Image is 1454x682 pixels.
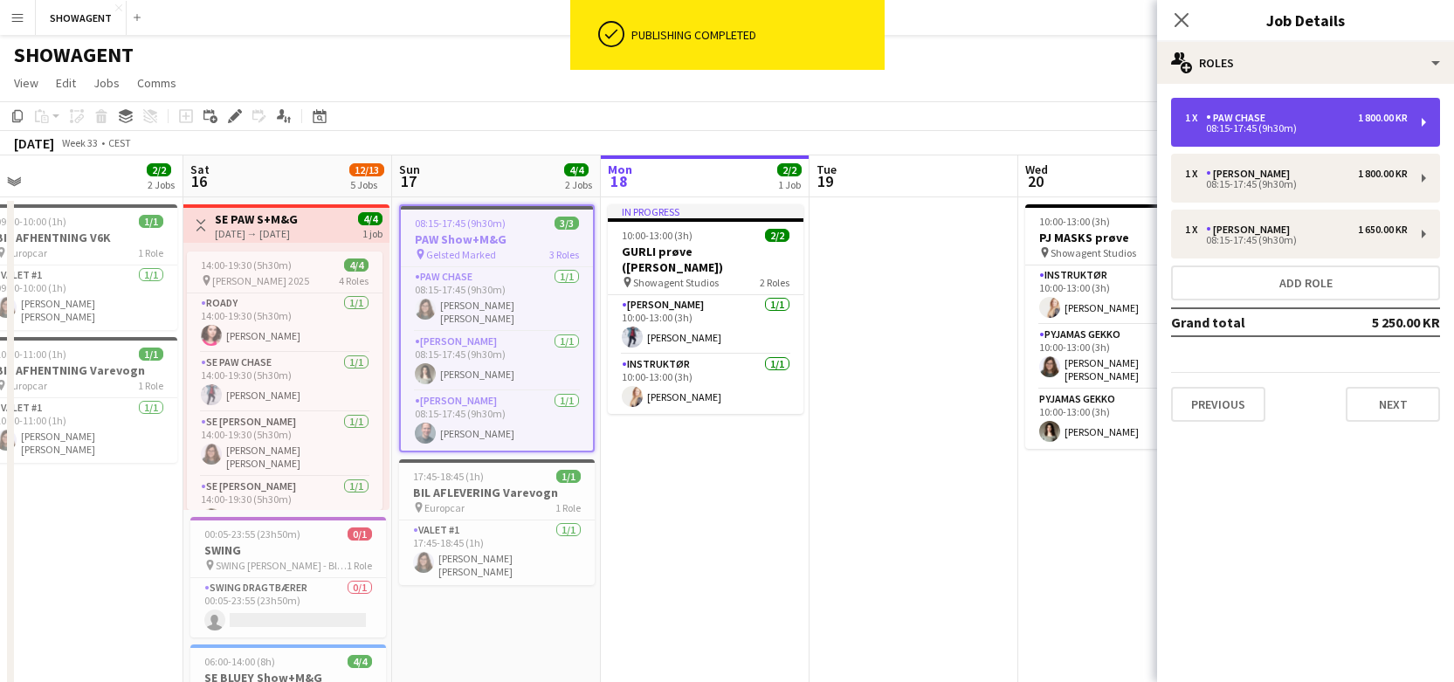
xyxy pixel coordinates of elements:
[137,75,176,91] span: Comms
[1025,265,1221,325] app-card-role: INSTRUKTØR1/110:00-13:00 (3h)[PERSON_NAME]
[204,655,275,668] span: 06:00-14:00 (8h)
[765,229,789,242] span: 2/2
[1171,308,1330,336] td: Grand total
[1171,265,1440,300] button: Add role
[608,295,803,355] app-card-role: [PERSON_NAME]1/110:00-13:00 (3h)[PERSON_NAME]
[1025,204,1221,449] app-job-card: 10:00-13:00 (3h)3/3PJ MASKS prøve Showagent Studios3 RolesINSTRUKTØR1/110:00-13:00 (3h)[PERSON_NA...
[190,162,210,177] span: Sat
[93,75,120,91] span: Jobs
[399,204,595,452] app-job-card: 08:15-17:45 (9h30m)3/3PAW Show+M&G Gelsted Marked3 RolesPAW CHASE1/108:15-17:45 (9h30m)[PERSON_NA...
[14,134,54,152] div: [DATE]
[130,72,183,94] a: Comms
[1185,224,1206,236] div: 1 x
[1185,168,1206,180] div: 1 x
[339,274,369,287] span: 4 Roles
[401,391,593,451] app-card-role: [PERSON_NAME]1/108:15-17:45 (9h30m)[PERSON_NAME]
[608,355,803,414] app-card-role: INSTRUKTØR1/110:00-13:00 (3h)[PERSON_NAME]
[215,227,298,240] div: [DATE] → [DATE]
[556,470,581,483] span: 1/1
[1358,224,1408,236] div: 1 650.00 KR
[358,212,382,225] span: 4/4
[187,477,382,536] app-card-role: SE [PERSON_NAME]1/114:00-19:30 (5h30m)
[608,244,803,275] h3: GURLI prøve ([PERSON_NAME])
[1185,124,1408,133] div: 08:15-17:45 (9h30m)
[1023,171,1048,191] span: 20
[362,225,382,240] div: 1 job
[426,248,496,261] span: Gelsted Marked
[347,559,372,572] span: 1 Role
[777,163,802,176] span: 2/2
[1185,236,1408,245] div: 08:15-17:45 (9h30m)
[399,162,420,177] span: Sun
[344,258,369,272] span: 4/4
[349,163,384,176] span: 12/13
[148,178,175,191] div: 2 Jobs
[1206,224,1297,236] div: [PERSON_NAME]
[187,412,382,477] app-card-role: SE [PERSON_NAME]1/114:00-19:30 (5h30m)[PERSON_NAME] [PERSON_NAME] [PERSON_NAME]
[1185,112,1206,124] div: 1 x
[216,559,347,572] span: SWING [PERSON_NAME] - Bluey, PAW, Gurli
[201,258,292,272] span: 14:00-19:30 (5h30m)
[188,171,210,191] span: 16
[86,72,127,94] a: Jobs
[7,379,47,392] span: Europcar
[138,379,163,392] span: 1 Role
[1157,42,1454,84] div: Roles
[1358,168,1408,180] div: 1 800.00 KR
[147,163,171,176] span: 2/2
[190,578,386,637] app-card-role: SWING Dragtbærer0/100:05-23:55 (23h50m)
[348,655,372,668] span: 4/4
[413,470,484,483] span: 17:45-18:45 (1h)
[187,293,382,353] app-card-role: Roady1/114:00-19:30 (5h30m)[PERSON_NAME]
[605,171,632,191] span: 18
[396,171,420,191] span: 17
[1346,387,1440,422] button: Next
[814,171,837,191] span: 19
[608,204,803,218] div: In progress
[36,1,127,35] button: SHOWAGENT
[399,520,595,585] app-card-role: Valet #11/117:45-18:45 (1h)[PERSON_NAME] [PERSON_NAME] [PERSON_NAME]
[204,527,300,541] span: 00:05-23:55 (23h50m)
[190,517,386,637] app-job-card: 00:05-23:55 (23h50m)0/1SWING SWING [PERSON_NAME] - Bluey, PAW, Gurli1 RoleSWING Dragtbærer0/100:0...
[1358,112,1408,124] div: 1 800.00 KR
[608,204,803,414] app-job-card: In progress10:00-13:00 (3h)2/2GURLI prøve ([PERSON_NAME]) Showagent Studios2 Roles[PERSON_NAME]1/...
[187,251,382,510] app-job-card: 14:00-19:30 (5h30m)4/4 [PERSON_NAME] 20254 RolesRoady1/114:00-19:30 (5h30m)[PERSON_NAME]SE PAW CH...
[14,42,134,68] h1: SHOWAGENT
[399,485,595,500] h3: BIL AFLEVERING Varevogn
[350,178,383,191] div: 5 Jobs
[778,178,801,191] div: 1 Job
[212,274,309,287] span: [PERSON_NAME] 2025
[187,353,382,412] app-card-role: SE PAW CHASE1/114:00-19:30 (5h30m)[PERSON_NAME]
[633,276,719,289] span: Showagent Studios
[56,75,76,91] span: Edit
[139,215,163,228] span: 1/1
[139,348,163,361] span: 1/1
[555,501,581,514] span: 1 Role
[565,178,592,191] div: 2 Jobs
[348,527,372,541] span: 0/1
[7,72,45,94] a: View
[1051,246,1136,259] span: Showagent Studios
[215,211,298,227] h3: SE PAW S+M&G
[631,27,878,43] div: Publishing completed
[7,246,47,259] span: Europcar
[108,136,131,149] div: CEST
[564,163,589,176] span: 4/4
[138,246,163,259] span: 1 Role
[1185,180,1408,189] div: 08:15-17:45 (9h30m)
[549,248,579,261] span: 3 Roles
[1039,215,1110,228] span: 10:00-13:00 (3h)
[608,162,632,177] span: Mon
[760,276,789,289] span: 2 Roles
[401,332,593,391] app-card-role: [PERSON_NAME]1/108:15-17:45 (9h30m)[PERSON_NAME]
[399,459,595,585] app-job-card: 17:45-18:45 (1h)1/1BIL AFLEVERING Varevogn Europcar1 RoleValet #11/117:45-18:45 (1h)[PERSON_NAME]...
[1206,112,1272,124] div: PAW CHASE
[401,267,593,332] app-card-role: PAW CHASE1/108:15-17:45 (9h30m)[PERSON_NAME] [PERSON_NAME] [PERSON_NAME]
[1025,325,1221,389] app-card-role: PYJAMAS GEKKO1/110:00-13:00 (3h)[PERSON_NAME] [PERSON_NAME] [PERSON_NAME]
